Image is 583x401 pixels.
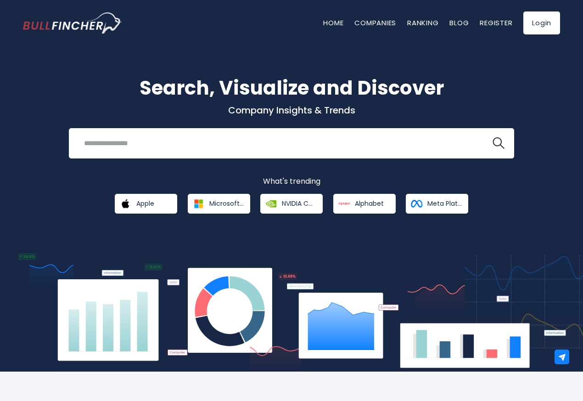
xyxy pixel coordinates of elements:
p: What's trending [23,177,560,186]
a: Companies [354,18,396,28]
a: Login [523,11,560,34]
a: Home [323,18,343,28]
span: Microsoft Corporation [209,199,244,208]
img: search icon [493,137,505,149]
a: Go to homepage [23,12,122,34]
p: Company Insights & Trends [23,104,560,116]
a: Meta Platforms [406,194,468,214]
span: NVIDIA Corporation [282,199,316,208]
a: Register [480,18,512,28]
h1: Search, Visualize and Discover [23,73,560,102]
a: Apple [115,194,177,214]
a: NVIDIA Corporation [260,194,323,214]
a: Ranking [407,18,438,28]
span: Apple [136,199,154,208]
span: Alphabet [355,199,384,208]
a: Microsoft Corporation [188,194,250,214]
a: Blog [449,18,469,28]
a: Alphabet [333,194,396,214]
span: Meta Platforms [427,199,462,208]
img: Bullfincher logo [23,12,122,34]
